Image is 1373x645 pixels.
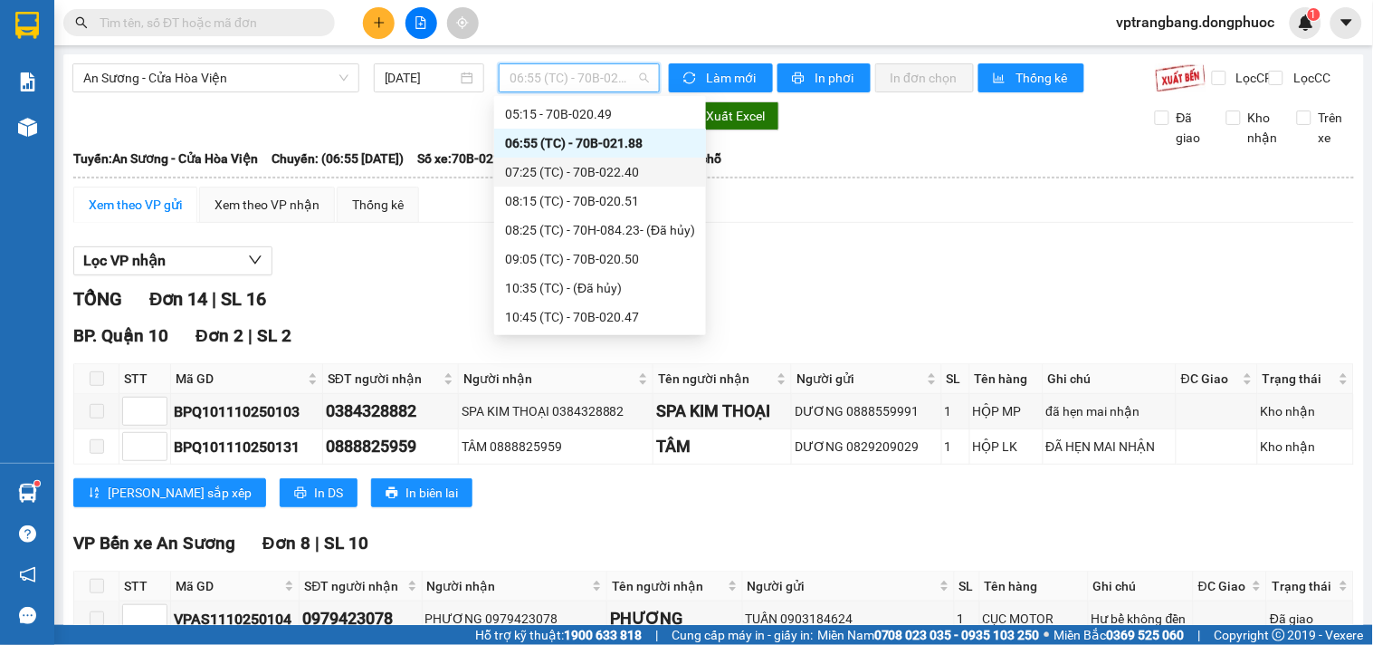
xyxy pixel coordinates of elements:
button: printerIn phơi [777,63,871,92]
sup: 1 [1308,8,1321,21]
span: Tên người nhận [658,369,773,389]
span: message [19,607,36,624]
span: Trạng thái [1272,576,1335,596]
th: SL [942,364,970,394]
span: Cung cấp máy in - giấy in: [672,625,813,645]
th: Tên hàng [980,572,1090,602]
span: sync [683,72,699,86]
div: CỤC MOTOR [983,609,1086,629]
span: Người nhận [463,369,634,389]
div: 10:45 (TC) - 70B-020.47 [505,307,695,327]
span: Trạng thái [1263,369,1335,389]
span: plus [373,16,386,29]
div: 06:55 (TC) - 70B-021.88 [505,133,695,153]
button: In đơn chọn [875,63,974,92]
div: đã hẹn mai nhận [1046,401,1173,421]
img: logo-vxr [15,12,39,39]
button: file-add [405,7,437,39]
span: notification [19,566,36,583]
span: In biên lai [405,483,458,503]
div: Xem theo VP nhận [215,195,319,215]
span: Lọc CR [1229,68,1276,88]
div: TUẤN 0903184624 [746,609,951,629]
td: 0979423078 [300,602,422,637]
div: DƯƠNG 0888559991 [795,401,939,421]
span: printer [792,72,807,86]
strong: 1900 633 818 [564,628,642,642]
span: Chuyến: (06:55 [DATE]) [272,149,404,168]
span: file-add [415,16,427,29]
th: Ghi chú [1089,572,1194,602]
td: BPQ101110250131 [171,429,323,465]
div: Xem theo VP gửi [89,195,182,215]
div: Kho nhận [1261,401,1350,421]
td: BPQ101110250103 [171,394,323,429]
div: Kho nhận [1261,437,1350,457]
span: copyright [1273,629,1285,641]
div: 08:25 (TC) - 70H-084.23 - (Đã hủy) [505,220,695,240]
div: HỘP MP [973,401,1040,421]
button: caret-down [1330,7,1362,39]
span: Hỗ trợ kỹ thuật: [475,625,642,645]
span: ĐC Giao [1198,576,1248,596]
div: Thống kê [352,195,404,215]
div: TÂM 0888825959 [462,437,650,457]
div: 0384328882 [326,399,455,424]
sup: 1 [34,481,40,486]
span: ⚪️ [1044,631,1050,639]
div: 09:05 (TC) - 70B-020.50 [505,249,695,269]
td: VPAS1110250104 [171,602,300,637]
span: down [248,253,262,267]
div: DƯƠNG 0829209029 [795,437,939,457]
span: 06:55 (TC) - 70B-021.88 [510,64,649,91]
span: aim [456,16,469,29]
span: Số xe: 70B-021.88 [417,149,519,168]
div: 1 [945,401,967,421]
strong: 0369 525 060 [1107,628,1185,642]
span: [PERSON_NAME] sắp xếp [108,483,252,503]
td: SPA KIM THOẠI [653,394,792,429]
span: Mã GD [176,576,281,596]
span: Người gửi [796,369,923,389]
span: ĐC Giao [1181,369,1239,389]
span: SL 2 [257,325,291,346]
img: 9k= [1155,63,1206,92]
strong: 0708 023 035 - 0935 103 250 [874,628,1040,642]
button: printerIn DS [280,478,358,507]
span: Đơn 2 [195,325,243,346]
td: TÂM [653,429,792,465]
button: plus [363,7,395,39]
span: Đơn 14 [149,288,207,310]
div: VPAS1110250104 [174,608,296,631]
img: warehouse-icon [18,484,37,503]
th: Tên hàng [970,364,1044,394]
b: Tuyến: An Sương - Cửa Hòa Viện [73,151,258,166]
span: SL 10 [324,533,368,554]
th: SL [955,572,980,602]
div: 0979423078 [302,606,418,631]
span: 1 [1311,8,1317,21]
span: Đơn 8 [262,533,310,554]
td: 0888825959 [323,429,459,465]
span: printer [386,486,398,501]
button: downloadXuất Excel [672,101,779,130]
div: PHƯƠNG 0979423078 [425,609,605,629]
span: SĐT người nhận [304,576,403,596]
span: bar-chart [993,72,1008,86]
span: Thống kê [1015,68,1070,88]
div: Đã giao [1270,609,1350,629]
span: Người nhận [427,576,589,596]
div: BPQ101110250103 [174,400,319,423]
span: Miền Nam [817,625,1040,645]
div: 0888825959 [326,434,455,459]
th: STT [119,364,171,394]
span: | [655,625,658,645]
button: aim [447,7,479,39]
span: VP Bến xe An Sương [73,533,235,554]
div: BPQ101110250131 [174,436,319,458]
span: Tên người nhận [612,576,724,596]
span: Người gửi [748,576,936,596]
span: sort-ascending [88,486,100,501]
div: 05:15 - 70B-020.49 [505,104,695,124]
td: PHƯƠNG [607,602,743,637]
